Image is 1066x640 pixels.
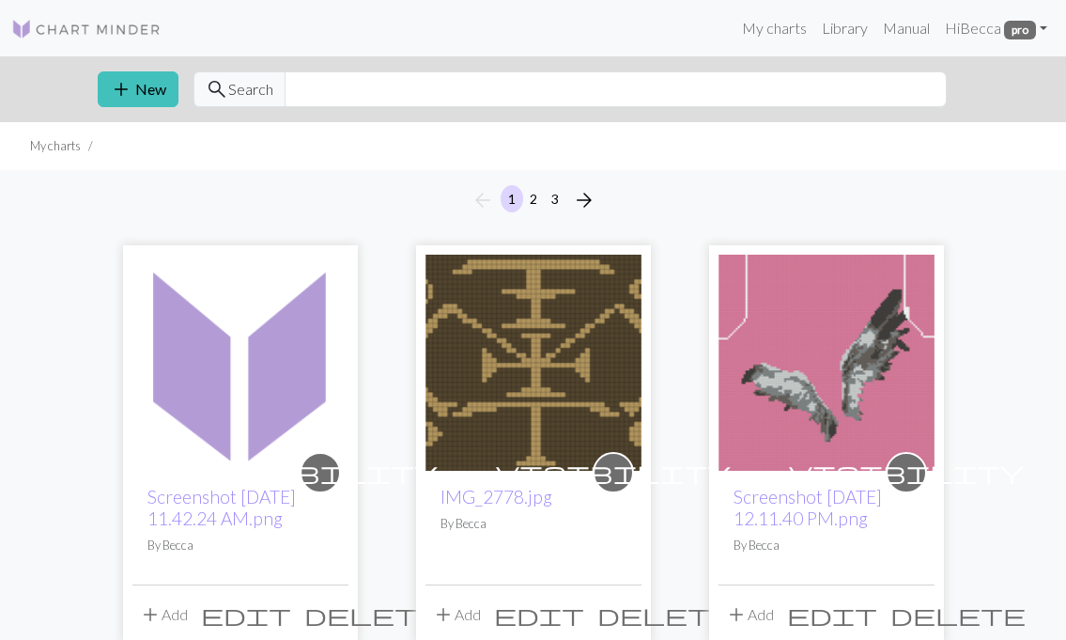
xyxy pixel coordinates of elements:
a: Screenshot [DATE] 12.11.40 PM.png [734,486,882,529]
button: 3 [544,185,566,212]
span: pro [1004,21,1036,39]
a: IMG_2778.jpg [425,351,641,369]
a: IMG_2778.jpg [440,486,552,507]
span: edit [787,601,877,628]
img: Logo [11,18,162,40]
span: arrow_forward [573,187,595,213]
span: edit [201,601,291,628]
button: Delete [591,597,739,632]
nav: Page navigation [464,185,603,215]
i: Next [573,189,595,211]
i: Edit [494,603,584,626]
a: HiBecca pro [937,9,1055,47]
a: Screenshot [DATE] 11.42.24 AM.png [147,486,296,529]
img: Screenshot 2025-07-10 at 12.11.40 PM.png [718,255,935,471]
button: Edit [194,597,298,632]
span: add [110,76,132,102]
p: By Becca [440,515,626,533]
a: Library [814,9,875,47]
i: private [789,454,1024,492]
span: add [725,601,748,628]
span: Search [228,78,273,101]
i: Edit [201,603,291,626]
button: Delete [298,597,446,632]
i: private [496,454,731,492]
i: Edit [787,603,877,626]
p: By Becca [147,537,333,554]
span: add [139,601,162,628]
button: Add [718,597,780,632]
a: My charts [734,9,814,47]
button: Delete [884,597,1032,632]
img: Ethel Cain [132,255,348,471]
li: My charts [30,137,81,155]
span: edit [494,601,584,628]
p: By Becca [734,537,919,554]
span: delete [304,601,440,628]
button: Add [132,597,194,632]
span: visibility [789,458,1024,487]
button: 2 [522,185,545,212]
button: Edit [780,597,884,632]
a: Screenshot 2025-07-10 at 12.11.40 PM.png [718,351,935,369]
span: delete [597,601,733,628]
a: Manual [875,9,937,47]
span: visibility [496,458,731,487]
span: visibility [203,458,438,487]
button: 1 [501,185,523,212]
img: IMG_2778.jpg [425,255,641,471]
a: Ethel Cain [132,351,348,369]
span: delete [890,601,1026,628]
button: Edit [487,597,591,632]
button: Next [565,185,603,215]
span: search [206,76,228,102]
i: private [203,454,438,492]
span: add [432,601,455,628]
button: Add [425,597,487,632]
button: New [98,71,178,107]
